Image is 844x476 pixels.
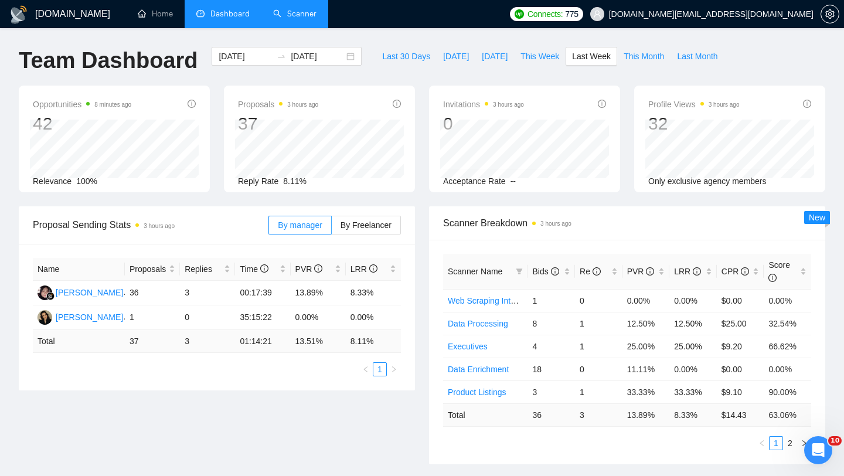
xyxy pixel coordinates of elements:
button: [DATE] [475,47,514,66]
span: Connects: [527,8,563,21]
button: [DATE] [437,47,475,66]
td: 8.11 % [346,330,401,353]
span: LRR [674,267,701,276]
td: 63.06 % [764,403,811,426]
a: homeHome [138,9,173,19]
a: 2 [784,437,797,450]
span: info-circle [314,264,322,273]
span: filter [513,263,525,280]
span: 8.11% [283,176,307,186]
td: 0.00% [669,358,717,380]
a: Data Processing [448,319,508,328]
span: info-circle [551,267,559,276]
td: 32.54% [764,312,811,335]
span: This Week [520,50,559,63]
span: Proposals [238,97,318,111]
td: $9.20 [717,335,764,358]
button: This Month [617,47,671,66]
span: info-circle [803,100,811,108]
td: 36 [125,281,180,305]
span: info-circle [260,264,268,273]
td: 0.00% [622,289,670,312]
td: 8.33 % [669,403,717,426]
iframe: Intercom live chat [804,436,832,464]
div: [PERSON_NAME] [56,286,123,299]
button: Last Week [566,47,617,66]
td: Total [443,403,527,426]
span: This Month [624,50,664,63]
time: 8 minutes ago [94,101,131,108]
span: 775 [565,8,578,21]
td: 3 [180,281,235,305]
img: upwork-logo.png [515,9,524,19]
img: gigradar-bm.png [46,292,55,300]
a: Web Scraping Internet Research [448,296,567,305]
td: 0.00% [669,289,717,312]
a: AP[PERSON_NAME] [38,312,123,321]
a: N[PERSON_NAME] [38,287,123,297]
li: Previous Page [359,362,373,376]
div: [PERSON_NAME] [56,311,123,324]
span: setting [821,9,839,19]
span: -- [511,176,516,186]
span: swap-right [277,52,286,61]
a: 1 [373,363,386,376]
img: logo [9,5,28,24]
td: 0.00% [764,358,811,380]
span: Re [580,267,601,276]
span: New [809,213,825,222]
time: 3 hours ago [287,101,318,108]
td: 3 [180,330,235,353]
span: 10 [828,436,842,446]
span: Only exclusive agency members [648,176,767,186]
span: Replies [185,263,222,276]
td: 01:14:21 [235,330,290,353]
input: Start date [219,50,272,63]
td: 00:17:39 [235,281,290,305]
li: 1 [769,436,783,450]
a: Product Listings [448,387,506,397]
td: 0.00% [291,305,346,330]
td: 90.00% [764,380,811,403]
time: 3 hours ago [709,101,740,108]
button: setting [821,5,839,23]
td: 1 [575,312,622,335]
td: 25.00% [669,335,717,358]
td: $0.00 [717,358,764,380]
span: [DATE] [482,50,508,63]
span: Last Week [572,50,611,63]
a: Executives [448,342,488,351]
span: LRR [350,264,377,274]
button: Last 30 Days [376,47,437,66]
span: info-circle [369,264,377,273]
span: PVR [295,264,323,274]
td: 8 [527,312,575,335]
span: info-circle [741,267,749,276]
td: Total [33,330,125,353]
span: PVR [627,267,655,276]
td: 0 [180,305,235,330]
span: dashboard [196,9,205,18]
div: 42 [33,113,131,135]
span: Score [768,260,790,283]
li: Next Page [797,436,811,450]
span: CPR [722,267,749,276]
span: info-circle [693,267,701,276]
button: right [797,436,811,450]
td: 11.11% [622,358,670,380]
time: 3 hours ago [540,220,571,227]
input: End date [291,50,344,63]
td: 8.33% [346,281,401,305]
td: 13.89% [291,281,346,305]
td: $ 14.43 [717,403,764,426]
th: Proposals [125,258,180,281]
td: 0.00% [346,305,401,330]
span: Dashboard [210,9,250,19]
span: Profile Views [648,97,740,111]
img: N [38,285,52,300]
button: left [755,436,769,450]
td: 36 [527,403,575,426]
li: 2 [783,436,797,450]
span: filter [516,268,523,275]
span: Proposals [130,263,166,276]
